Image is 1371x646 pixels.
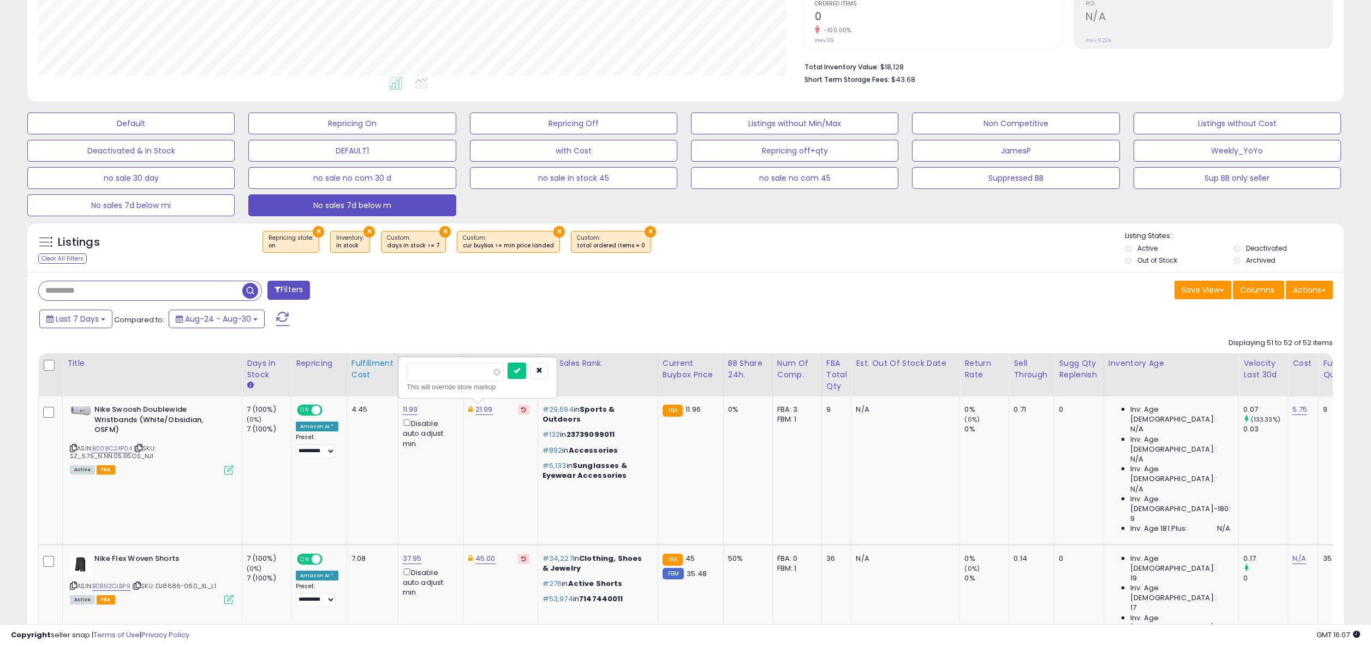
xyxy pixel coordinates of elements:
[1086,1,1332,7] span: ROI
[1134,167,1341,189] button: Sup BB only seller
[1243,405,1287,414] div: 0.07
[1137,244,1158,253] label: Active
[475,404,493,415] a: 21.99
[1130,514,1135,524] span: 9
[804,60,1325,73] li: $18,128
[248,194,456,216] button: No sales 7d below m
[296,571,338,580] div: Amazon AI *
[1130,583,1230,603] span: Inv. Age [DEMOGRAPHIC_DATA]:
[1323,554,1357,564] div: 35
[1323,358,1361,381] div: Fulfillable Quantity
[1229,338,1333,348] div: Displaying 51 to 52 of 52 items
[70,465,95,475] span: All listings currently available for purchase on Amazon
[912,112,1119,134] button: Non Competitive
[247,358,287,381] div: Days In Stock
[1125,231,1344,241] p: Listing States:
[70,554,92,576] img: 41xKAZ0cl+L._SL40_.jpg
[964,405,1009,414] div: 0%
[964,564,980,573] small: (0%)
[777,405,813,414] div: FBA: 3
[475,553,496,564] a: 45.00
[1130,405,1230,424] span: Inv. Age [DEMOGRAPHIC_DATA]:
[1059,405,1095,414] div: 0
[247,415,262,424] small: (0%)
[663,554,683,566] small: FBA
[728,405,764,414] div: 0%
[267,281,310,300] button: Filters
[728,358,768,381] div: BB Share 24h.
[1130,424,1143,434] span: N/A
[815,37,834,44] small: Prev: 39
[1086,37,1111,44] small: Prev: 9.22%
[298,406,312,415] span: ON
[1316,630,1360,640] span: 2025-09-7 16:07 GMT
[1059,358,1099,381] div: Sugg Qty Replenish
[1130,573,1137,583] span: 19
[336,242,364,250] div: in stock
[856,358,955,369] div: Est. Out Of Stock Date
[856,405,951,414] p: N/A
[1134,140,1341,162] button: Weekly_YoYo
[543,461,649,481] p: in
[269,234,313,250] span: Repricing state :
[114,315,164,325] span: Compared to:
[543,579,649,589] p: in
[543,594,573,604] span: #53,974
[815,1,1062,7] span: Ordered Items
[1243,554,1287,564] div: 0.17
[1130,435,1230,454] span: Inv. Age [DEMOGRAPHIC_DATA]:
[815,10,1062,25] h2: 0
[1240,285,1274,295] span: Columns
[92,582,130,591] a: B0BN2CLBP9
[1130,464,1230,484] span: Inv. Age [DEMOGRAPHIC_DATA]:
[685,553,695,564] span: 45
[470,140,677,162] button: with Cost
[777,554,813,564] div: FBA: 0
[351,405,390,414] div: 4.45
[543,554,649,573] p: in
[313,226,324,238] button: ×
[1134,112,1341,134] button: Listings without Cost
[298,554,312,564] span: ON
[403,417,455,449] div: Disable auto adjust min
[1233,281,1284,299] button: Columns
[543,553,642,573] span: Clothing, Shoes & Jewelry
[1130,554,1230,573] span: Inv. Age [DEMOGRAPHIC_DATA]:
[543,553,573,564] span: #34,227
[27,140,235,162] button: Deactivated & In Stock
[826,358,847,392] div: FBA Total Qty
[1059,554,1095,564] div: 0
[1054,353,1104,396] th: Please note that this number is a calculation based on your required days of coverage and your ve...
[1014,554,1046,564] div: 0.14
[1130,603,1136,613] span: 17
[247,554,291,564] div: 7 (100%)
[543,594,649,604] p: in
[97,465,115,475] span: FBA
[856,554,951,564] p: N/A
[296,434,338,458] div: Preset:
[1292,404,1307,415] a: 5.75
[269,242,313,250] div: on
[351,554,390,564] div: 7.08
[777,414,813,424] div: FBM: 1
[1130,454,1143,464] span: N/A
[94,554,227,567] b: Nike Flex Woven Shorts
[247,381,253,390] small: Days In Stock.
[964,554,1009,564] div: 0%
[58,235,100,250] h5: Listings
[247,573,291,583] div: 7 (100%)
[543,358,653,369] div: Cur Sales Rank
[685,404,701,414] span: 11.96
[11,630,189,641] div: seller snap | |
[1246,256,1275,265] label: Archived
[296,358,342,369] div: Repricing
[387,242,440,250] div: days in stock >= 7
[247,564,262,573] small: (0%)
[321,406,338,415] span: OFF
[93,630,140,640] a: Terms of Use
[11,630,51,640] strong: Copyright
[38,253,87,264] div: Clear All Filters
[912,140,1119,162] button: JamesP
[70,554,234,603] div: ASIN:
[826,554,843,564] div: 36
